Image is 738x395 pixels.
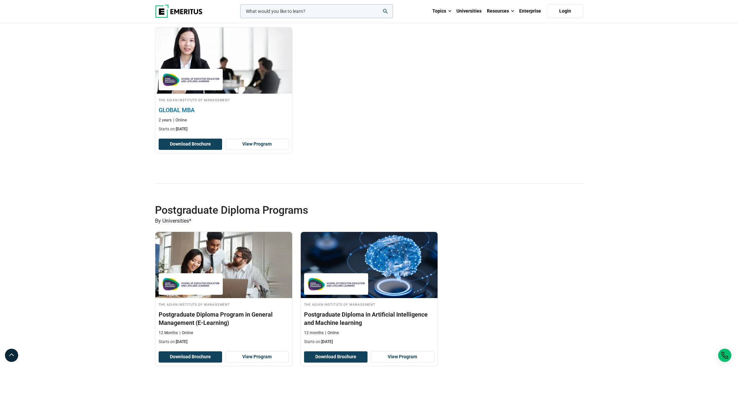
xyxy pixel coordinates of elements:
p: Starts on: [304,339,434,345]
a: View Program [371,351,434,363]
a: Business Analytics Course by The Asian Institute of Management - September 30, 2025 The Asian Ins... [155,27,292,135]
p: Online [179,330,193,336]
span: [DATE] [176,339,187,344]
input: woocommerce-product-search-field-0 [240,4,393,18]
h4: The Asian Institute of Management [159,301,289,307]
p: 2 years [159,117,172,123]
h3: Postgraduate Diploma in Artificial Intelligence and Machine learning [304,310,434,327]
button: Download Brochure [159,139,222,150]
img: The Asian Institute of Management [162,277,219,291]
h4: The Asian Institute of Management [304,301,434,307]
p: Starts on: [159,126,289,132]
a: AI and Machine Learning Course by The Asian Institute of Management - September 30, 2025 The Asia... [301,232,438,348]
h3: Postgraduate Diploma Program in General Management (E-Learning) [159,310,289,327]
button: Download Brochure [159,351,222,363]
h2: Postgraduate Diploma Programs [155,203,540,217]
p: 12 months [304,330,324,336]
img: The Asian Institute of Management [162,72,219,87]
p: By Universities* [155,217,583,225]
img: The Asian Institute of Management [307,277,365,291]
h3: GLOBAL MBA [159,106,289,114]
p: Online [325,330,339,336]
button: Download Brochure [304,351,368,363]
img: Postgraduate Diploma in Artificial Intelligence and Machine learning | Online AI and Machine Lear... [301,232,438,298]
span: [DATE] [176,127,187,131]
a: View Program [225,351,289,363]
p: 12 Months [159,330,178,336]
a: Business Management Course by The Asian Institute of Management - September 30, 2025 The Asian In... [155,232,292,348]
img: GLOBAL MBA | Online Business Analytics Course [148,24,299,97]
p: Starts on: [159,339,289,345]
p: Online [173,117,187,123]
img: Postgraduate Diploma Program in General Management (E-Learning) | Online Business Management Course [155,232,292,298]
h4: The Asian Institute of Management [159,97,289,103]
a: Login [547,4,583,18]
span: [DATE] [321,339,333,344]
a: View Program [225,139,289,150]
